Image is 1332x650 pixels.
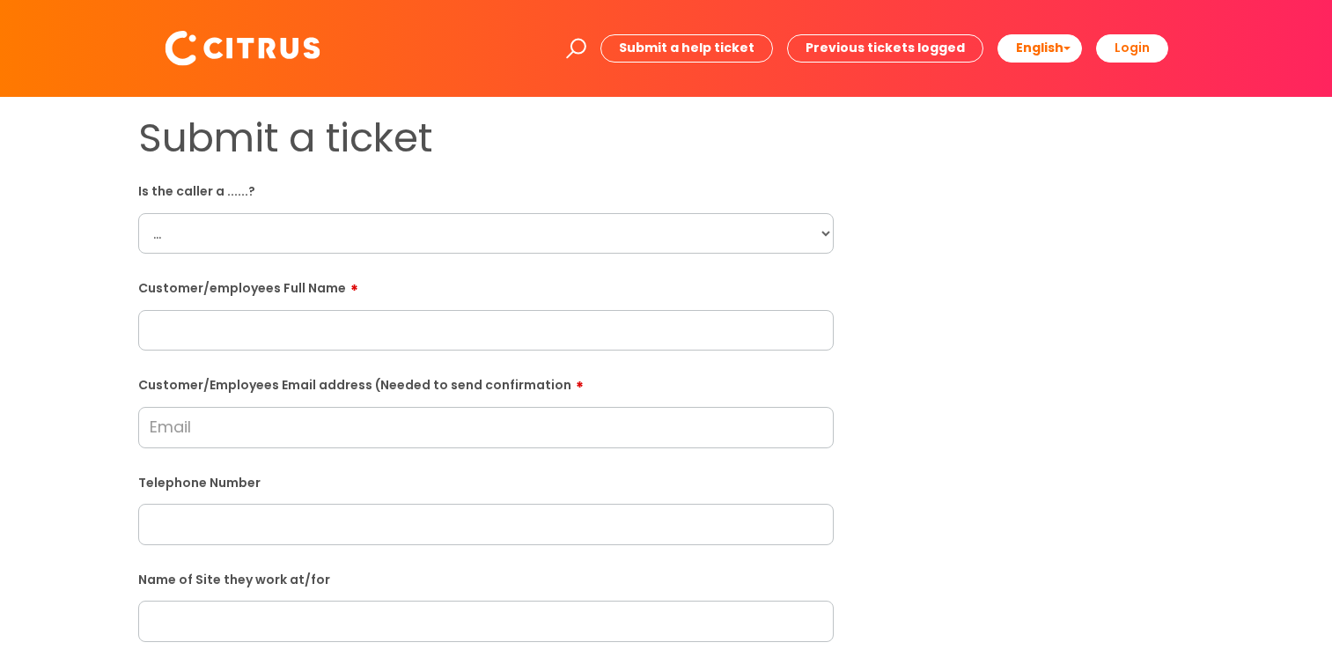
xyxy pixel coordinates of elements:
[787,34,983,62] a: Previous tickets logged
[138,569,834,587] label: Name of Site they work at/for
[1016,39,1063,56] span: English
[138,472,834,491] label: Telephone Number
[600,34,773,62] a: Submit a help ticket
[138,114,834,162] h1: Submit a ticket
[138,372,834,393] label: Customer/Employees Email address (Needed to send confirmation
[138,407,834,447] input: Email
[138,181,834,199] label: Is the caller a ......?
[1096,34,1168,62] a: Login
[138,275,834,296] label: Customer/employees Full Name
[1115,39,1150,56] b: Login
